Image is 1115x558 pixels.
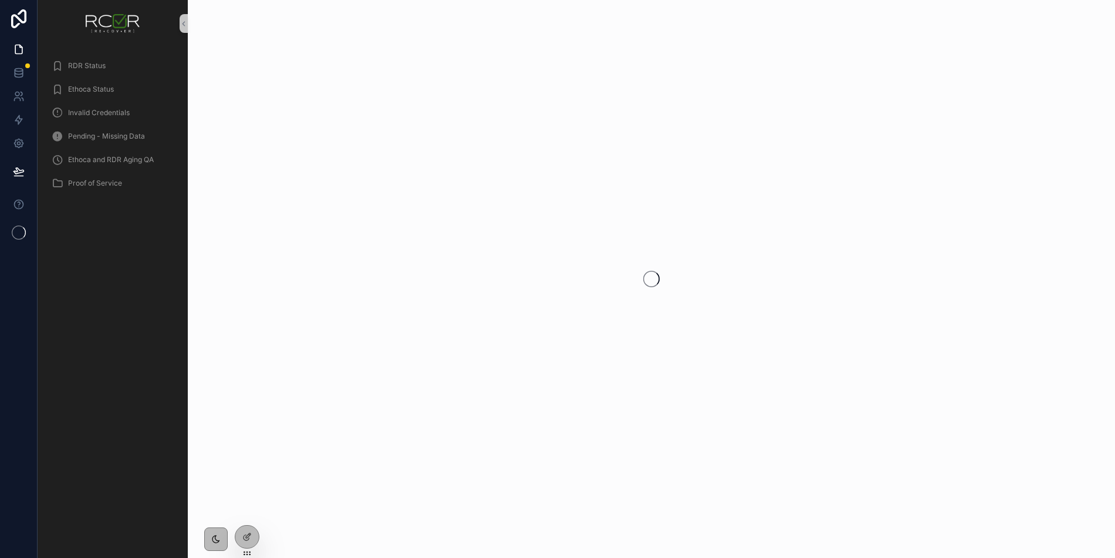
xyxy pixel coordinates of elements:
span: Pending - Missing Data [68,132,145,141]
a: Pending - Missing Data [45,126,181,147]
span: RDR Status [68,61,106,70]
span: Ethoca and RDR Aging QA [68,155,154,164]
a: Invalid Credentials [45,102,181,123]
a: Ethoca Status [45,79,181,100]
a: Proof of Service [45,173,181,194]
a: Ethoca and RDR Aging QA [45,149,181,170]
span: Invalid Credentials [68,108,130,117]
img: App logo [86,14,140,33]
span: Ethoca Status [68,85,114,94]
span: Proof of Service [68,179,122,188]
a: RDR Status [45,55,181,76]
div: scrollable content [38,47,188,209]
